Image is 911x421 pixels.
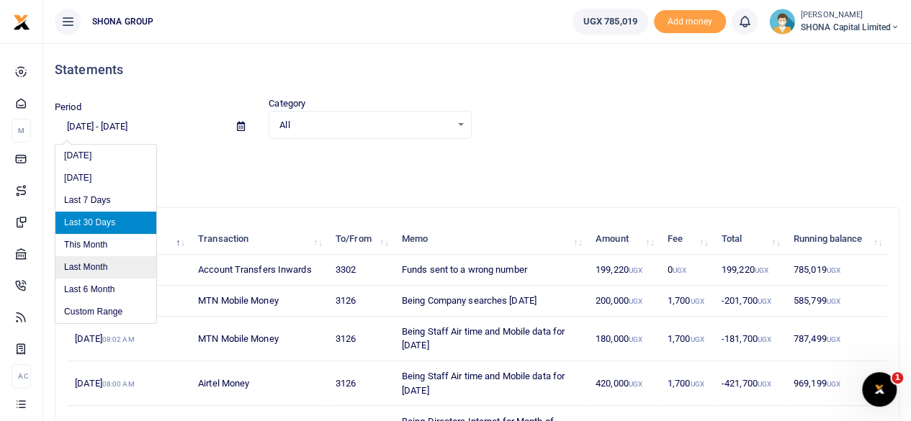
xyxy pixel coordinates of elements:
[801,21,899,34] span: SHONA Capital Limited
[714,224,786,255] th: Total: activate to sort column ascending
[269,96,305,111] label: Category
[758,297,771,305] small: UGX
[588,224,660,255] th: Amount: activate to sort column ascending
[714,286,786,317] td: -201,700
[826,380,840,388] small: UGX
[690,335,704,343] small: UGX
[573,9,648,35] a: UGX 785,019
[394,286,588,317] td: Being Company searches [DATE]
[673,266,686,274] small: UGX
[86,15,159,28] span: SHONA GROUP
[588,317,660,361] td: 180,000
[660,317,714,361] td: 1,700
[55,189,156,212] li: Last 7 Days
[394,224,588,255] th: Memo: activate to sort column ascending
[826,297,840,305] small: UGX
[328,317,394,361] td: 3126
[55,234,156,256] li: This Month
[660,224,714,255] th: Fee: activate to sort column ascending
[758,380,771,388] small: UGX
[654,10,726,34] li: Toup your wallet
[583,14,637,29] span: UGX 785,019
[758,335,771,343] small: UGX
[55,212,156,234] li: Last 30 Days
[279,118,450,132] span: All
[629,266,642,274] small: UGX
[690,380,704,388] small: UGX
[394,317,588,361] td: Being Staff Air time and Mobile data for [DATE]
[102,335,135,343] small: 08:02 AM
[629,380,642,388] small: UGX
[13,14,30,31] img: logo-small
[660,255,714,286] td: 0
[328,361,394,406] td: 3126
[786,286,887,317] td: 585,799
[654,10,726,34] span: Add money
[13,16,30,27] a: logo-small logo-large logo-large
[394,255,588,286] td: Funds sent to a wrong number
[190,286,328,317] td: MTN Mobile Money
[328,255,394,286] td: 3302
[769,9,795,35] img: profile-user
[754,266,768,274] small: UGX
[190,317,328,361] td: MTN Mobile Money
[786,361,887,406] td: 969,199
[690,297,704,305] small: UGX
[801,9,899,22] small: [PERSON_NAME]
[588,361,660,406] td: 420,000
[862,372,897,407] iframe: Intercom live chat
[328,224,394,255] th: To/From: activate to sort column ascending
[55,100,81,114] label: Period
[55,145,156,167] li: [DATE]
[660,361,714,406] td: 1,700
[55,114,225,139] input: select period
[654,15,726,26] a: Add money
[394,361,588,406] td: Being Staff Air time and Mobile data for [DATE]
[826,335,840,343] small: UGX
[328,286,394,317] td: 3126
[55,167,156,189] li: [DATE]
[190,224,328,255] th: Transaction: activate to sort column ascending
[55,279,156,301] li: Last 6 Month
[190,255,328,286] td: Account Transfers Inwards
[714,255,786,286] td: 199,220
[629,335,642,343] small: UGX
[12,119,31,142] li: M
[629,297,642,305] small: UGX
[190,361,328,406] td: Airtel Money
[769,9,899,35] a: profile-user [PERSON_NAME] SHONA Capital Limited
[714,361,786,406] td: -421,700
[826,266,840,274] small: UGX
[786,255,887,286] td: 785,019
[55,62,899,78] h4: Statements
[55,301,156,323] li: Custom Range
[55,156,899,171] p: Download
[12,364,31,388] li: Ac
[660,286,714,317] td: 1,700
[67,361,190,406] td: [DATE]
[102,380,135,388] small: 08:00 AM
[786,317,887,361] td: 787,499
[588,255,660,286] td: 199,220
[67,317,190,361] td: [DATE]
[55,256,156,279] li: Last Month
[714,317,786,361] td: -181,700
[567,9,654,35] li: Wallet ballance
[588,286,660,317] td: 200,000
[786,224,887,255] th: Running balance: activate to sort column ascending
[892,372,903,384] span: 1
